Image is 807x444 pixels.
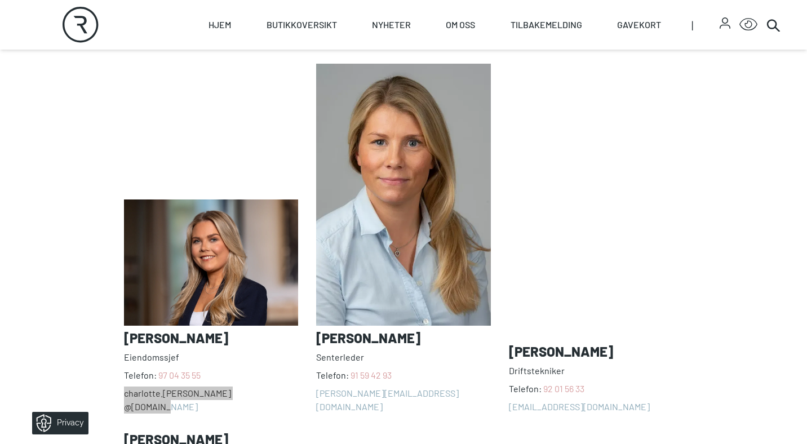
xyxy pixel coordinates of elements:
[316,330,490,346] h3: [PERSON_NAME]
[158,370,201,380] a: 97 04 35 55
[124,350,298,364] span: Eiendomssjef
[124,199,298,325] img: photo of Charlotte Søgaard Nilsen
[543,383,584,394] a: 92 01 56 33
[509,382,683,396] span: Telefon:
[316,368,490,382] span: Telefon:
[11,408,103,438] iframe: Manage Preferences
[509,344,683,359] h3: [PERSON_NAME]
[509,400,683,414] a: [EMAIL_ADDRESS][DOMAIN_NAME]
[124,387,298,414] a: charlotte.[PERSON_NAME] @[DOMAIN_NAME]
[739,16,757,34] button: Open Accessibility Menu
[509,364,683,378] span: Driftstekniker
[351,370,392,380] a: 91 59 42 93
[316,387,490,414] a: [PERSON_NAME][EMAIL_ADDRESS][DOMAIN_NAME]
[316,350,490,364] span: Senterleder
[124,330,298,346] h3: [PERSON_NAME]
[124,368,298,382] span: Telefon:
[316,64,490,326] img: photo of Heidi Koppangen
